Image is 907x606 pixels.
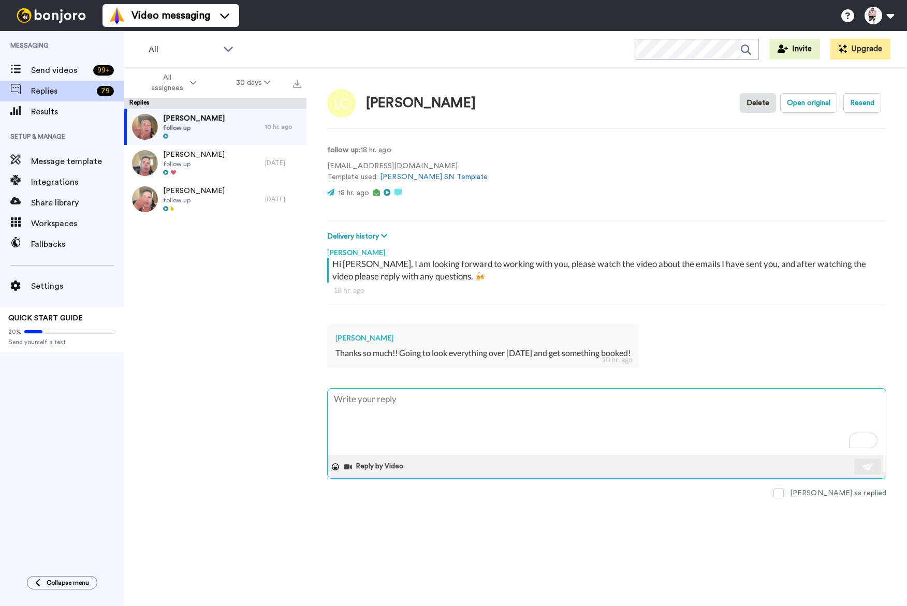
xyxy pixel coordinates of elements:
span: Send yourself a test [8,338,116,346]
span: QUICK START GUIDE [8,315,83,322]
a: [PERSON_NAME] SN Template [380,173,488,181]
div: [DATE] [265,195,301,203]
span: Integrations [31,176,124,188]
span: Collapse menu [47,579,89,587]
img: export.svg [293,80,301,88]
button: All assignees [126,68,216,97]
a: [PERSON_NAME]follow up10 hr. ago [124,109,306,145]
img: 3331f91f-af16-44b1-a0a7-ebc935a36289-thumb.jpg [132,114,158,140]
img: 73677bc3-6b20-4af4-876f-6d28371b061e-thumb.jpg [132,186,158,212]
div: Thanks so much!! Going to look everything over [DATE] and get something booked! [335,347,631,359]
button: Reply by Video [343,459,406,475]
span: [PERSON_NAME] [163,113,225,124]
span: 18 hr. ago [338,189,369,197]
span: 20% [8,328,22,336]
img: 72266a80-b5f2-46a2-bec4-52d1667a4c03-thumb.jpg [132,150,158,176]
div: 10 hr. ago [265,123,301,131]
span: follow up [163,196,225,204]
span: Settings [31,280,124,292]
img: vm-color.svg [109,7,125,24]
button: 30 days [216,73,290,92]
span: follow up [163,124,225,132]
span: Workspaces [31,217,124,230]
span: Video messaging [131,8,210,23]
div: [PERSON_NAME] [327,242,886,258]
strong: follow up [327,146,359,154]
div: 79 [97,86,114,96]
div: [PERSON_NAME] [366,96,476,111]
a: [PERSON_NAME]follow up[DATE] [124,145,306,181]
img: send-white.svg [862,463,874,471]
textarea: To enrich screen reader interactions, please activate Accessibility in Grammarly extension settings [328,389,886,455]
span: Results [31,106,124,118]
button: Export all results that match these filters now. [290,75,304,91]
div: Replies [124,98,306,109]
a: [PERSON_NAME]follow up[DATE] [124,181,306,217]
span: Send videos [31,64,89,77]
div: [DATE] [265,159,301,167]
button: Resend [843,93,881,113]
div: 99 + [93,65,114,76]
span: Message template [31,155,124,168]
button: Delivery history [327,231,390,242]
button: Delete [740,93,776,113]
span: All [149,43,218,56]
span: [PERSON_NAME] [163,186,225,196]
p: : 18 hr. ago [327,145,488,156]
img: bj-logo-header-white.svg [12,8,90,23]
p: [EMAIL_ADDRESS][DOMAIN_NAME] Template used: [327,161,488,183]
button: Collapse menu [27,576,97,589]
button: Open original [780,93,837,113]
div: [PERSON_NAME] [335,333,631,343]
div: 10 hr. ago [602,354,633,365]
span: Share library [31,197,124,209]
span: All assignees [146,72,188,93]
span: Replies [31,85,93,97]
span: follow up [163,160,225,168]
img: Image of Leah Christie [327,89,356,117]
div: 18 hr. ago [333,285,880,295]
div: [PERSON_NAME] as replied [790,488,886,498]
div: Hi [PERSON_NAME], I am looking forward to working with you, please watch the video about the emai... [332,258,884,283]
span: [PERSON_NAME] [163,150,225,160]
button: Invite [769,39,820,60]
span: Fallbacks [31,238,124,250]
button: Upgrade [830,39,890,60]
